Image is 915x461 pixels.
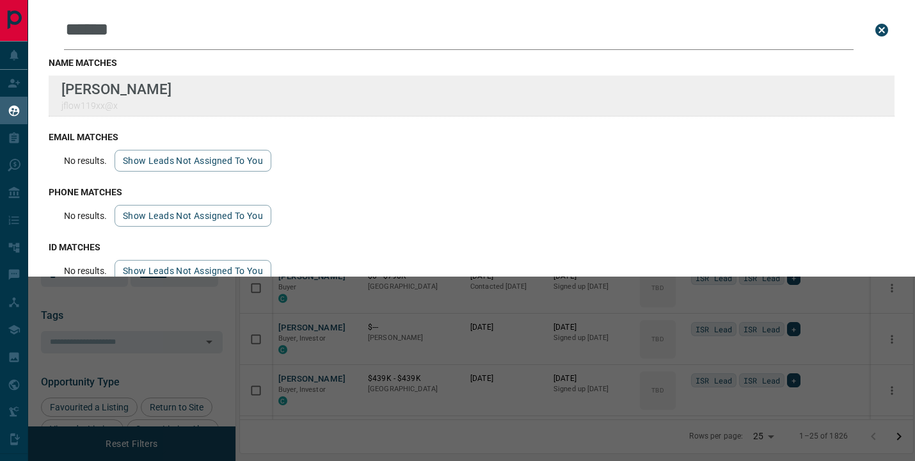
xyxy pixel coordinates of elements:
[49,58,895,68] h3: name matches
[64,156,107,166] p: No results.
[64,266,107,276] p: No results.
[869,17,895,43] button: close search bar
[49,187,895,197] h3: phone matches
[115,150,271,172] button: show leads not assigned to you
[115,260,271,282] button: show leads not assigned to you
[115,205,271,227] button: show leads not assigned to you
[49,242,895,252] h3: id matches
[49,132,895,142] h3: email matches
[61,101,171,111] p: jflow119xx@x
[64,211,107,221] p: No results.
[61,81,171,97] p: [PERSON_NAME]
